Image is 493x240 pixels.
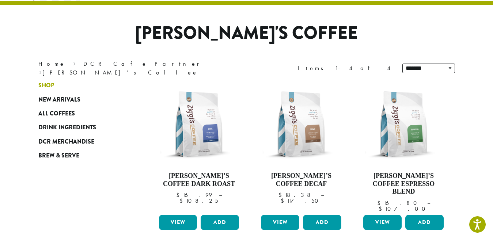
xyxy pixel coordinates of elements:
[379,205,385,213] span: $
[83,60,204,68] a: DCR Cafe Partner
[377,199,383,207] span: $
[405,215,444,230] button: Add
[38,149,126,163] a: Brew & Serve
[38,135,126,149] a: DCR Merchandise
[259,82,343,212] a: [PERSON_NAME]’s Coffee Decaf
[278,191,314,199] bdi: 18.38
[278,191,285,199] span: $
[33,23,460,44] h1: [PERSON_NAME]'s Coffee
[179,197,186,205] span: $
[38,81,54,90] span: Shop
[179,197,218,205] bdi: 108.25
[321,191,324,199] span: –
[303,215,341,230] button: Add
[176,191,182,199] span: $
[379,205,429,213] bdi: 107.00
[39,66,42,77] span: ›
[261,215,299,230] a: View
[361,82,445,166] img: Ziggis-Espresso-Blend-12-oz.png
[38,107,126,121] a: All Coffees
[377,199,420,207] bdi: 16.80
[259,82,343,166] img: Ziggis-Decaf-Blend-12-oz.png
[38,121,126,134] a: Drink Ingredients
[157,172,241,188] h4: [PERSON_NAME]’s Coffee Dark Roast
[38,151,79,160] span: Brew & Serve
[157,82,241,166] img: Ziggis-Dark-Blend-12-oz.png
[281,197,287,205] span: $
[281,197,322,205] bdi: 117.50
[219,191,222,199] span: –
[361,172,445,196] h4: [PERSON_NAME]’s Coffee Espresso Blend
[159,215,197,230] a: View
[38,109,75,118] span: All Coffees
[73,57,76,68] span: ›
[427,199,430,207] span: –
[201,215,239,230] button: Add
[363,215,402,230] a: View
[38,60,236,77] nav: Breadcrumb
[298,64,391,73] div: Items 1-4 of 4
[38,93,126,107] a: New Arrivals
[38,79,126,92] a: Shop
[157,82,241,212] a: [PERSON_NAME]’s Coffee Dark Roast
[38,123,96,133] span: Drink Ingredients
[361,82,445,212] a: [PERSON_NAME]’s Coffee Espresso Blend
[259,172,343,188] h4: [PERSON_NAME]’s Coffee Decaf
[38,95,80,104] span: New Arrivals
[38,60,65,68] a: Home
[38,137,94,146] span: DCR Merchandise
[176,191,212,199] bdi: 16.99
